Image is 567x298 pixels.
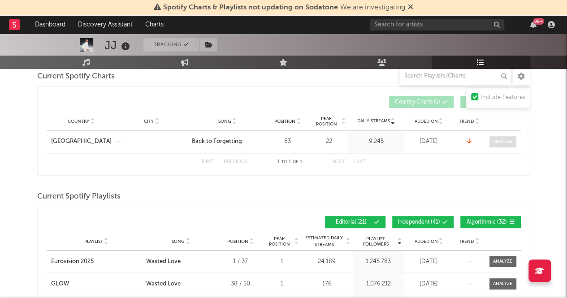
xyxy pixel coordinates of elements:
[415,239,438,244] span: Added On
[227,239,248,244] span: Position
[355,257,402,266] div: 1.245.783
[172,239,185,244] span: Song
[392,216,454,228] button: Independent(41)
[221,280,261,289] div: 38 / 50
[351,137,402,146] div: 9.245
[333,160,345,164] button: Next
[355,280,402,289] div: 1.076.212
[389,96,454,108] button: Country Charts(1)
[293,160,298,164] span: of
[533,18,544,25] div: 99 +
[268,137,308,146] div: 83
[265,236,294,247] span: Peak Position
[399,67,511,85] input: Search Playlists/Charts
[274,119,295,124] span: Position
[460,96,521,108] button: City Charts(0)
[72,16,139,34] a: Discovery Assistant
[68,119,89,124] span: Country
[139,16,170,34] a: Charts
[407,280,451,289] div: [DATE]
[415,119,438,124] span: Added On
[202,160,215,164] button: First
[398,220,440,225] span: Independent ( 41 )
[37,71,115,82] span: Current Spotify Charts
[192,137,242,146] div: Back to Forgetting
[408,4,413,11] span: Dismiss
[303,280,351,289] div: 176
[146,257,181,266] div: Wasted Love
[143,38,199,52] button: Tracking
[325,216,385,228] button: Editorial(21)
[84,239,103,244] span: Playlist
[221,257,261,266] div: 1 / 37
[407,137,451,146] div: [DATE]
[37,191,121,202] span: Current Spotify Playlists
[51,257,142,266] a: Eurovision 2025
[192,137,263,146] a: Back to Forgetting
[530,21,537,28] button: 99+
[265,157,315,168] div: 1 1 1
[51,280,69,289] div: GLOW
[29,16,72,34] a: Dashboard
[51,137,112,146] a: [GEOGRAPHIC_DATA]
[312,137,346,146] div: 22
[466,220,507,225] span: Algorithmic ( 32 )
[460,216,521,228] button: Algorithmic(32)
[144,119,154,124] span: City
[163,4,338,11] span: Spotify Charts & Playlists not updating on Sodatone
[331,220,372,225] span: Editorial ( 21 )
[312,116,341,127] span: Peak Position
[265,280,299,289] div: 1
[370,19,504,30] input: Search for artists
[104,38,132,53] div: JJ
[354,160,366,164] button: Last
[224,160,247,164] button: Previous
[480,92,525,103] div: Include Features
[355,236,397,247] span: Playlist Followers
[265,257,299,266] div: 1
[459,239,474,244] span: Trend
[357,118,390,125] span: Daily Streams
[395,99,440,105] span: Country Charts ( 1 )
[146,280,181,289] div: Wasted Love
[218,119,231,124] span: Song
[163,4,405,11] span: : We are investigating
[303,235,345,248] span: Estimated Daily Streams
[459,119,474,124] span: Trend
[51,257,94,266] div: Eurovision 2025
[303,257,351,266] div: 24.189
[407,257,451,266] div: [DATE]
[281,160,287,164] span: to
[51,280,142,289] a: GLOW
